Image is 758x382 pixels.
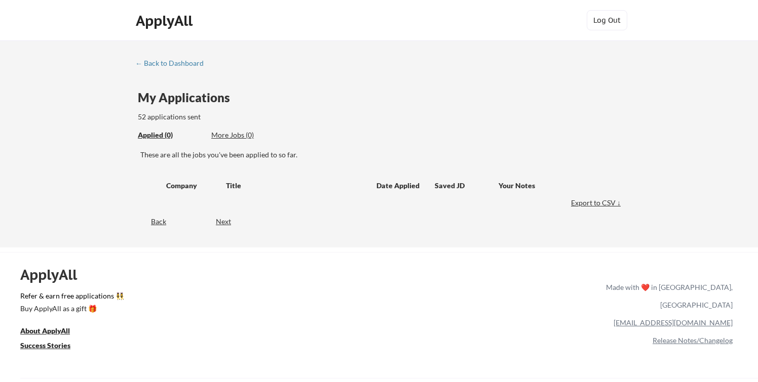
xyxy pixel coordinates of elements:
[211,130,286,141] div: These are job applications we think you'd be a good fit for, but couldn't apply you to automatica...
[20,326,70,335] u: About ApplyAll
[138,112,334,122] div: 52 applications sent
[435,176,499,194] div: Saved JD
[166,181,217,191] div: Company
[20,325,84,338] a: About ApplyAll
[602,278,733,314] div: Made with ❤️ in [GEOGRAPHIC_DATA], [GEOGRAPHIC_DATA]
[653,336,733,345] a: Release Notes/Changelog
[226,181,367,191] div: Title
[140,150,623,160] div: These are all the jobs you've been applied to so far.
[20,303,122,316] a: Buy ApplyAll as a gift 🎁
[376,181,421,191] div: Date Applied
[138,130,204,140] div: Applied (0)
[211,130,286,140] div: More Jobs (0)
[135,217,166,227] div: Back
[216,217,243,227] div: Next
[499,181,614,191] div: Your Notes
[135,60,211,67] div: ← Back to Dashboard
[138,130,204,141] div: These are all the jobs you've been applied to so far.
[138,92,238,104] div: My Applications
[571,198,623,208] div: Export to CSV ↓
[587,10,627,30] button: Log Out
[135,59,211,69] a: ← Back to Dashboard
[20,305,122,312] div: Buy ApplyAll as a gift 🎁
[20,341,70,350] u: Success Stories
[614,318,733,327] a: [EMAIL_ADDRESS][DOMAIN_NAME]
[136,12,196,29] div: ApplyAll
[20,292,394,303] a: Refer & earn free applications 👯‍♀️
[20,340,84,353] a: Success Stories
[20,266,89,283] div: ApplyAll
